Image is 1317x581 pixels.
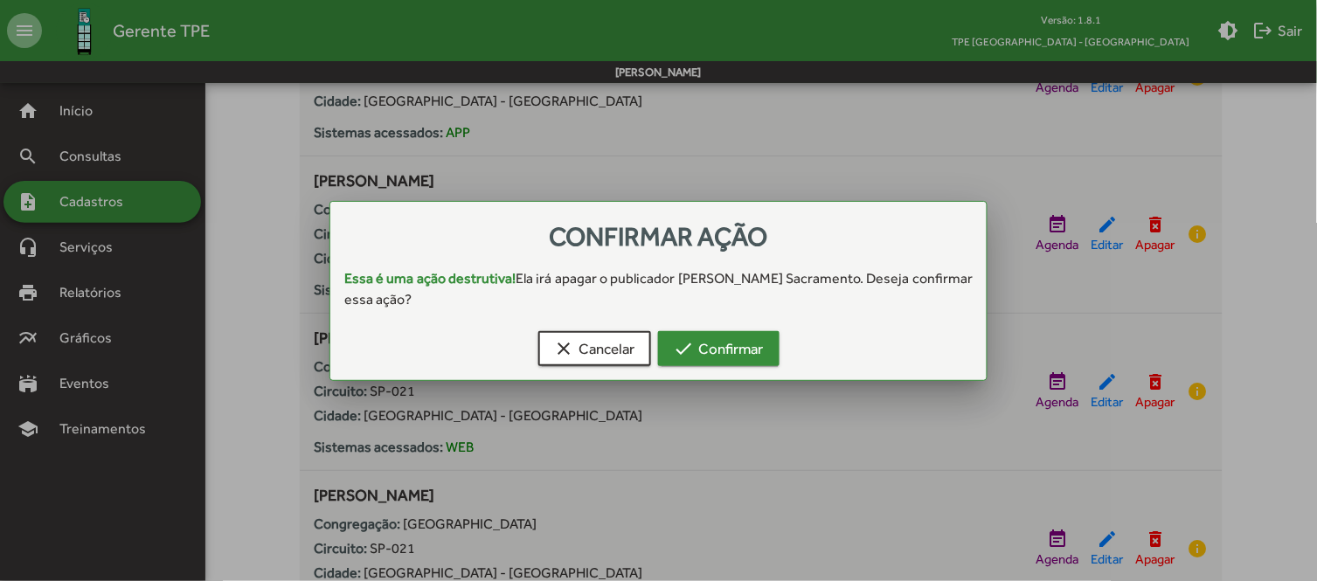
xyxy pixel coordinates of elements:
[674,338,695,359] mat-icon: check
[658,331,780,366] button: Confirmar
[554,338,575,359] mat-icon: clear
[550,221,768,252] span: Confirmar ação
[344,270,516,287] strong: Essa é uma ação destrutiva!
[674,333,764,364] span: Confirmar
[330,268,988,310] div: Ela irá apagar o publicador [PERSON_NAME] Sacramento. Deseja confirmar essa ação?
[538,331,651,366] button: Cancelar
[554,333,635,364] span: Cancelar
